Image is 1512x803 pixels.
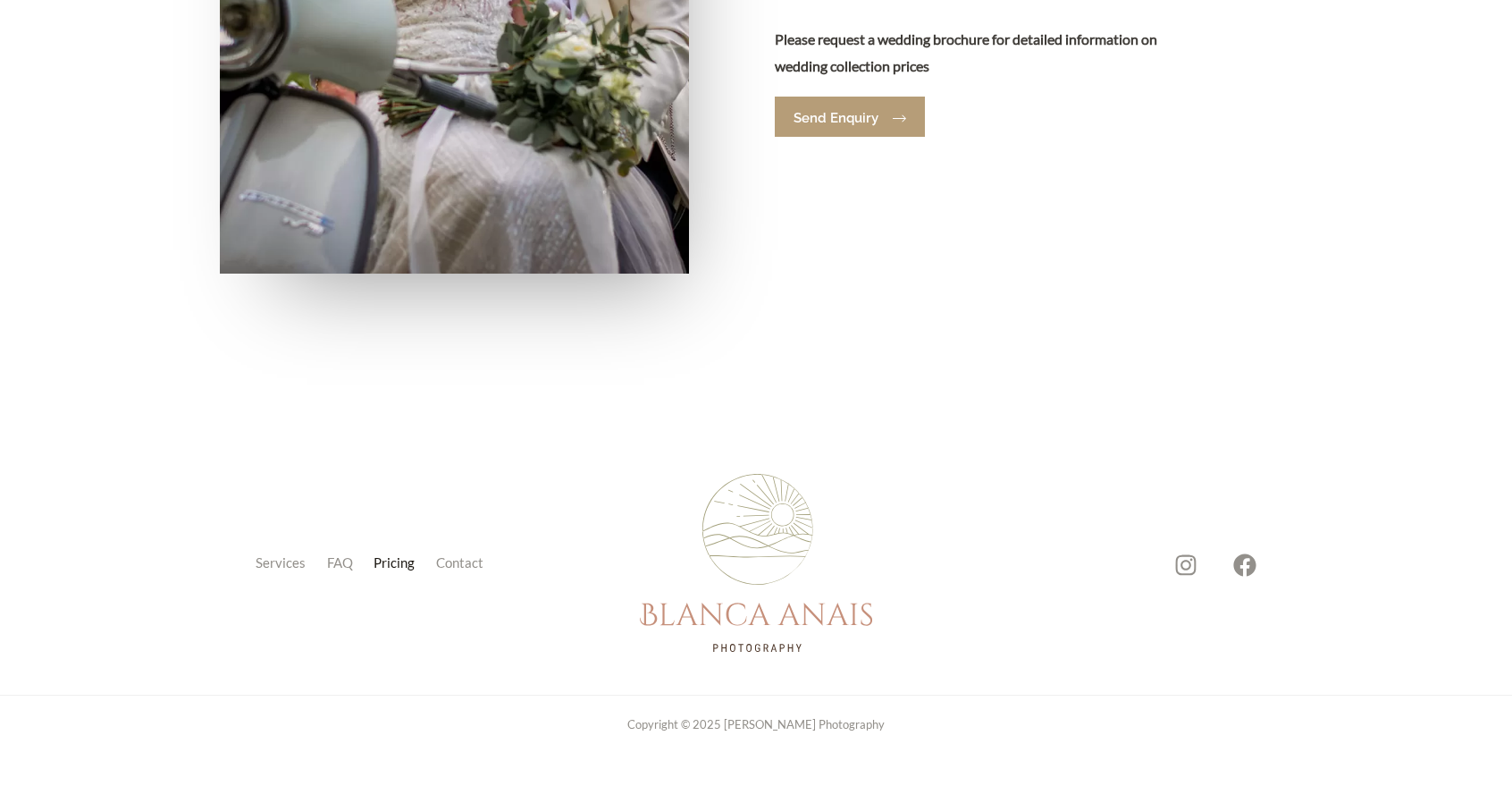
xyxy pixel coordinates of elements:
[775,97,925,137] a: Send Enquiry
[1233,554,1256,577] a: Facebook
[220,714,1292,735] p: Copyright © 2025 [PERSON_NAME] Photography
[592,474,920,652] aside: Footer Widget 1
[220,551,548,576] nav: Site Navigation: Footer
[775,26,1206,79] p: Please request a wedding brochure for detailed information on wedding collection prices
[256,551,320,576] a: Services
[367,551,430,576] a: Pricing
[429,551,498,576] a: Contact
[1174,554,1197,577] a: Instagram
[794,112,878,125] span: Send Enquiry
[320,551,367,576] a: FAQ
[640,474,872,652] img: Blanca Anais Logo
